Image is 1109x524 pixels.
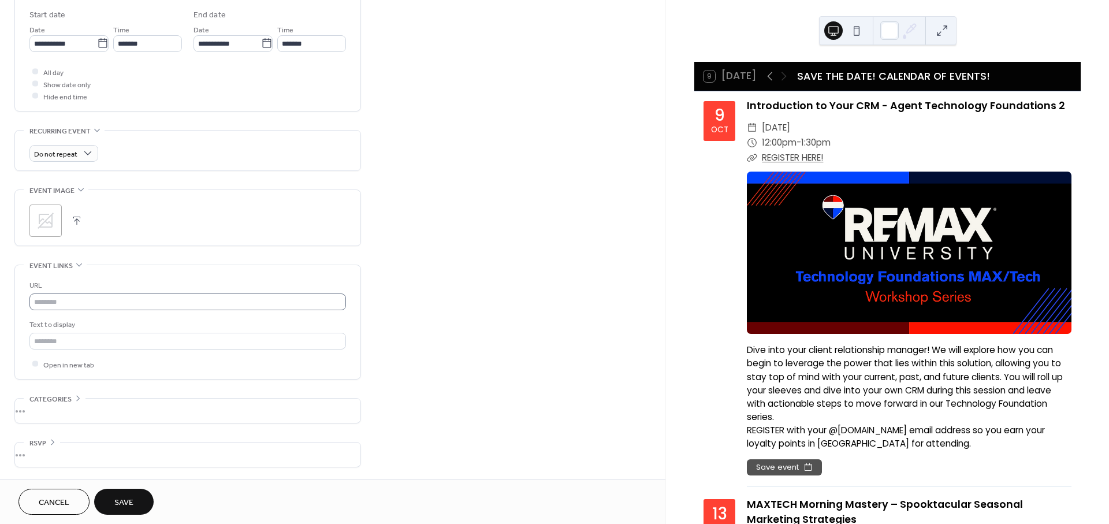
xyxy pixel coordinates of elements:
div: ​ [747,135,757,150]
div: URL [29,280,344,292]
span: Categories [29,393,72,406]
div: SAVE THE DATE! CALENDAR OF EVENTS! [797,69,990,84]
span: Do not repeat [34,147,77,161]
span: Cancel [39,497,69,509]
span: Event image [29,185,75,197]
span: Date [29,24,45,36]
button: Save [94,489,154,515]
span: Save [114,497,133,509]
div: Text to display [29,319,344,331]
span: Show date only [43,79,91,91]
div: Dive into your client relationship manager! We will explore how you can begin to leverage the pow... [747,343,1071,450]
span: All day [43,66,64,79]
span: 12:00pm [762,135,797,150]
button: Cancel [18,489,90,515]
span: [DATE] [762,120,790,135]
span: Date [193,24,209,36]
span: Event links [29,260,73,272]
div: Start date [29,9,65,21]
div: ••• [15,399,360,423]
span: 1:30pm [801,135,831,150]
a: REGISTER HERE! [762,151,823,163]
span: Open in new tab [43,359,94,371]
div: 13 [712,506,727,522]
span: Time [277,24,293,36]
div: ; [29,205,62,237]
span: Hide end time [43,91,87,103]
span: - [797,135,801,150]
div: ​ [747,150,757,165]
div: Oct [711,126,728,134]
button: Save event [747,459,822,475]
div: ​ [747,120,757,135]
div: ••• [15,443,360,467]
a: Introduction to Your CRM - Agent Technology Foundations 2 [747,99,1065,113]
span: Time [113,24,129,36]
span: RSVP [29,437,46,449]
div: 9 [714,107,725,124]
div: End date [193,9,226,21]
span: Recurring event [29,125,91,137]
